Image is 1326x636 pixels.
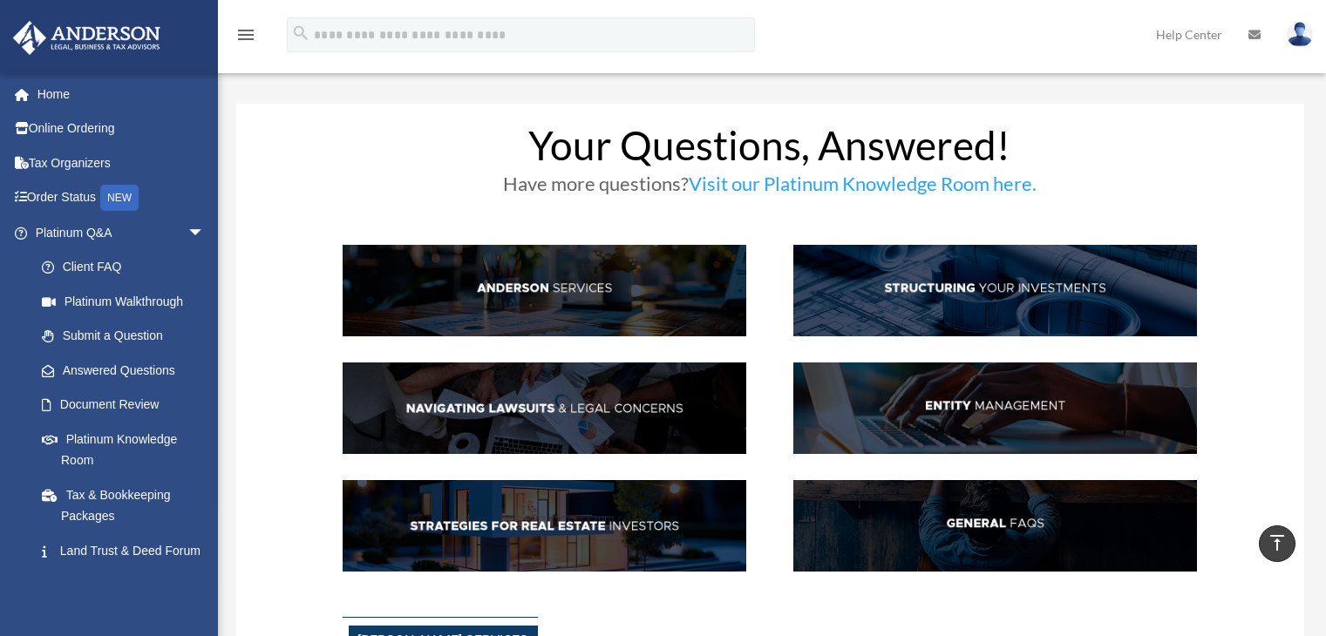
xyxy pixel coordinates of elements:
a: Portal Feedback [24,568,231,603]
img: EntManag_hdr [793,362,1197,454]
img: StratsRE_hdr [343,480,746,572]
a: Tax & Bookkeeping Packages [24,477,231,533]
img: AndServ_hdr [343,245,746,336]
img: GenFAQ_hdr [793,480,1197,572]
img: NavLaw_hdr [343,362,746,454]
h1: Your Questions, Answered! [343,125,1198,174]
img: StructInv_hdr [793,245,1197,336]
a: Visit our Platinum Knowledge Room here. [689,172,1037,204]
a: Order StatusNEW [12,180,231,216]
i: search [291,24,310,43]
a: Online Ordering [12,112,231,146]
h3: Have more questions? [343,174,1198,202]
a: Platinum Q&Aarrow_drop_down [12,215,231,250]
img: User Pic [1287,22,1313,47]
div: NEW [100,185,139,211]
a: Submit a Question [24,319,231,354]
a: Home [12,77,231,112]
img: Anderson Advisors Platinum Portal [8,21,166,55]
i: menu [235,24,256,45]
a: Land Trust & Deed Forum [24,533,231,568]
i: vertical_align_top [1267,532,1288,553]
a: Tax Organizers [12,145,231,180]
a: Platinum Knowledge Room [24,422,231,477]
a: Answered Questions [24,353,231,388]
a: vertical_align_top [1259,525,1295,562]
a: Client FAQ [24,250,222,285]
a: menu [235,30,256,45]
a: Document Review [24,388,231,423]
span: arrow_drop_down [187,215,222,251]
a: Platinum Walkthrough [24,284,231,319]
